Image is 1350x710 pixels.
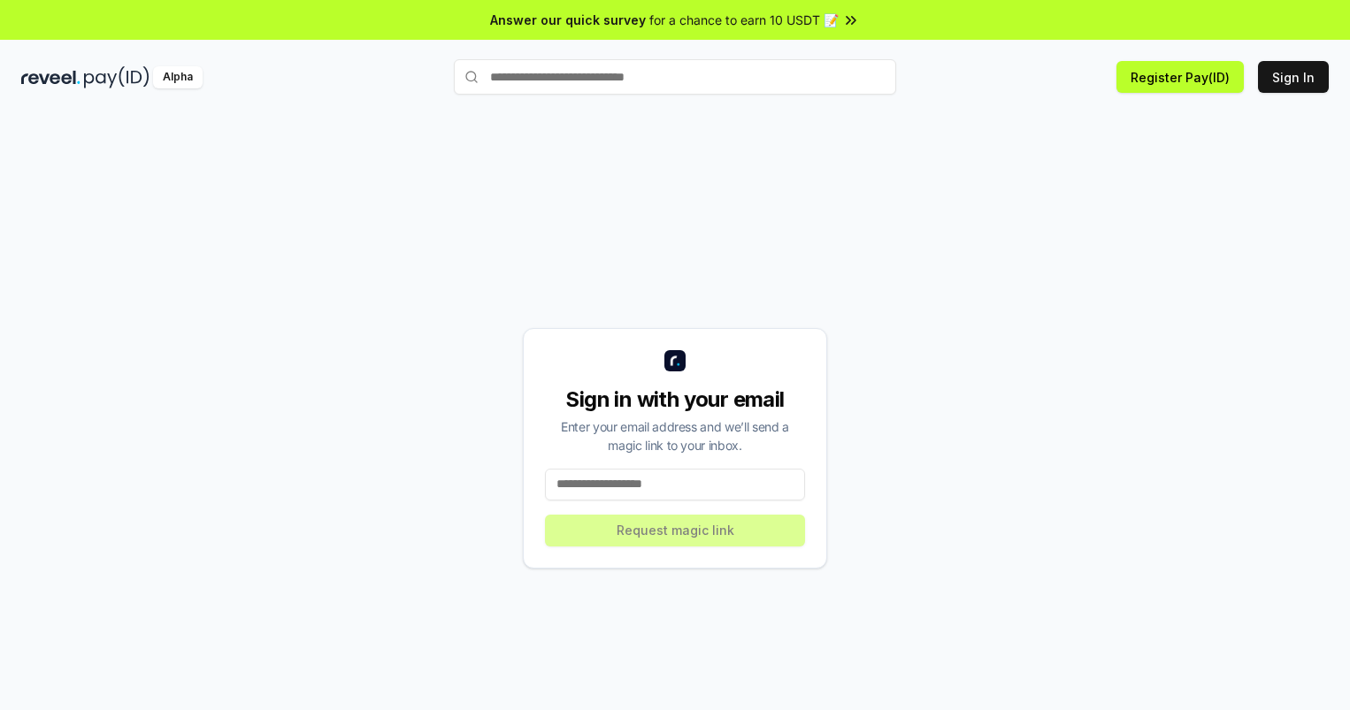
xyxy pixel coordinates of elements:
button: Register Pay(ID) [1116,61,1244,93]
img: pay_id [84,66,150,88]
div: Alpha [153,66,203,88]
div: Enter your email address and we’ll send a magic link to your inbox. [545,417,805,454]
button: Sign In [1258,61,1329,93]
span: for a chance to earn 10 USDT 📝 [649,11,839,29]
img: logo_small [664,350,686,371]
span: Answer our quick survey [490,11,646,29]
div: Sign in with your email [545,386,805,414]
img: reveel_dark [21,66,81,88]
